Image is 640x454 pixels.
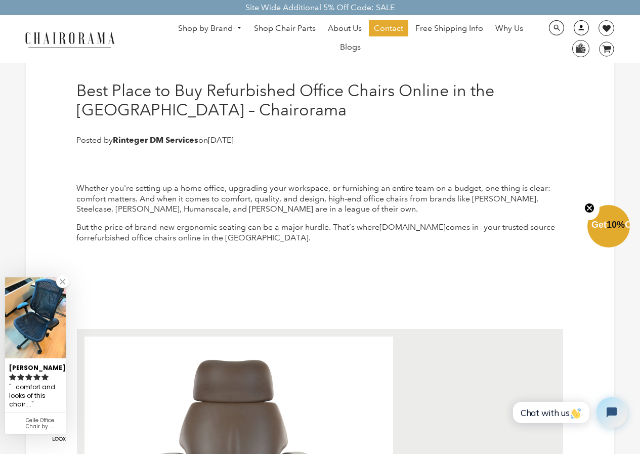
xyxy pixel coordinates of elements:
[490,20,528,36] a: Why Us
[41,374,49,381] svg: rating icon full
[173,21,247,36] a: Shop by Brand
[9,382,62,410] div: ...comfort and looks of this chair....
[410,20,488,36] a: Free Shipping Info
[87,233,309,242] span: refurbished office chairs online in the [GEOGRAPHIC_DATA]
[374,23,403,34] span: Contact
[495,23,523,34] span: Why Us
[607,220,625,230] span: 10%
[505,389,635,436] iframe: Tidio Chat
[379,222,446,232] span: [DOMAIN_NAME]
[26,418,62,430] div: Celle Office Chair by Herman Miller (Renewed)
[579,197,600,220] button: Close teaser
[415,23,483,34] span: Free Shipping Info
[591,220,638,230] span: Get Off
[9,374,16,381] svg: rating icon full
[113,135,198,145] strong: Rinteger DM Services
[76,135,564,146] p: Posted by on
[25,374,32,381] svg: rating icon full
[76,222,555,242] span: comes in—your trusted source for
[249,20,321,36] a: Shop Chair Parts
[19,30,120,48] img: chairorama
[309,233,311,242] span: .
[76,81,564,120] h1: Best Place to Buy Refurbished Office Chairs Online in the [GEOGRAPHIC_DATA] – Chairorama
[76,222,379,232] span: But the price of brand-new ergonomic seating can be a major hurdle. That’s where
[17,374,24,381] svg: rating icon full
[587,206,630,249] div: Get10%OffClose teaser
[369,20,408,36] a: Contact
[163,20,538,58] nav: DesktopNavigation
[323,20,367,36] a: About Us
[328,23,362,34] span: About Us
[208,135,234,145] time: [DATE]
[33,374,40,381] svg: rating icon full
[5,277,66,358] img: Jake P. review of Celle Office Chair by Herman Miller (Renewed)
[335,39,366,55] a: Blogs
[76,183,550,214] span: Whether you're setting up a home office, upgrading your workspace, or furnishing an entire team o...
[340,42,361,53] span: Blogs
[9,360,62,373] div: [PERSON_NAME]
[254,23,316,34] span: Shop Chair Parts
[573,40,588,56] img: WhatsApp_Image_2024-07-12_at_16.23.01.webp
